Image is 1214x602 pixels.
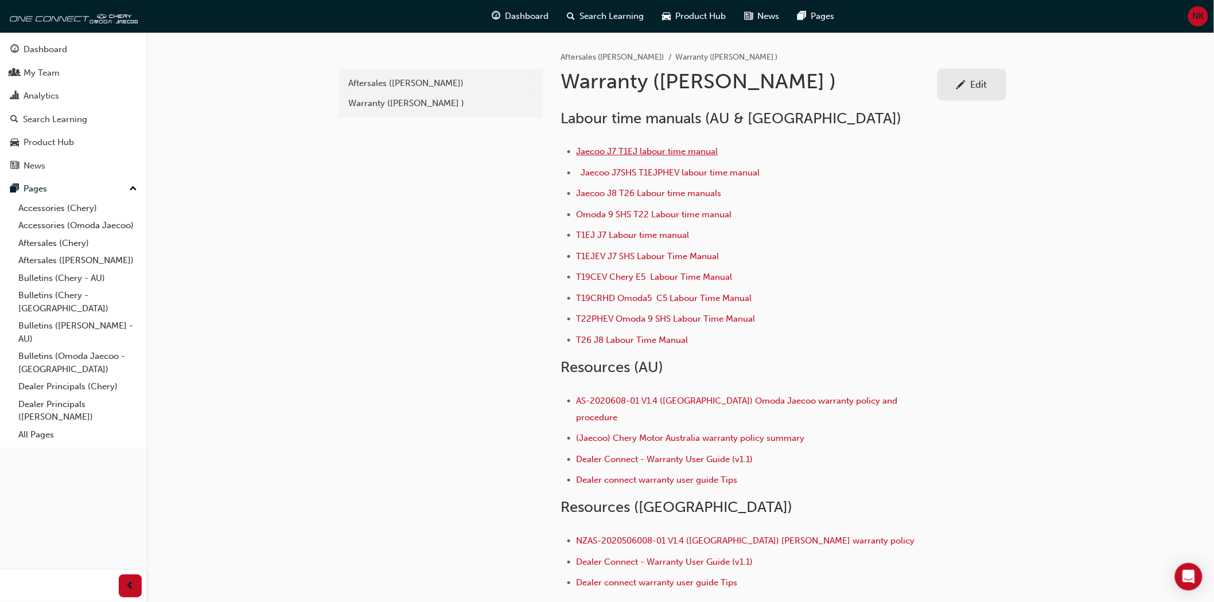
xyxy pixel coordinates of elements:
a: Omoda 9 SHS T22 Labour time manual [577,209,732,220]
a: Bulletins (Chery - [GEOGRAPHIC_DATA]) [14,287,142,317]
a: T19CEV Chery E5 Labour Time Manual [577,272,733,282]
a: search-iconSearch Learning [558,5,653,28]
span: Pages [811,10,834,23]
a: Accessories (Chery) [14,200,142,217]
a: Dashboard [5,39,142,60]
a: Analytics [5,85,142,107]
span: chart-icon [10,91,19,101]
a: Bulletins (Chery - AU) [14,269,142,287]
a: Dealer Principals (Chery) [14,378,142,396]
a: Jaecoo J7 T1EJ labour time manual [577,146,718,157]
span: people-icon [10,68,19,79]
span: NK [1193,10,1204,23]
div: Dashboard [24,43,67,56]
span: Search Learning [579,10,644,23]
span: search-icon [567,9,575,24]
button: Pages [5,178,142,200]
a: Product Hub [5,132,142,153]
img: oneconnect [6,5,138,28]
a: Search Learning [5,109,142,130]
span: pages-icon [10,184,19,194]
div: Analytics [24,89,59,103]
a: Aftersales ([PERSON_NAME]) [561,52,664,62]
a: Dealer Connect - Warranty User Guide (v1.1) [577,557,753,567]
a: Accessories (Omoda Jaecoo) [14,217,142,234]
span: Resources ([GEOGRAPHIC_DATA]) [561,498,793,516]
span: prev-icon [126,579,135,593]
a: T22PHEV Omoda 9 SHS Labour Time Manual [577,314,756,324]
a: Aftersales (Chery) [14,234,142,252]
a: Jaecoo J8 T26 Labour time manuals [577,188,722,198]
a: guage-iconDashboard [483,5,558,28]
span: guage-icon [492,9,500,24]
a: T19CRHD Omoda5 C5 Labour Time Manual [577,293,752,303]
a: All Pages [14,426,142,444]
div: Warranty ([PERSON_NAME] ) [349,97,532,110]
span: up-icon [129,182,137,197]
span: Resources (AU) [561,358,664,376]
a: Dealer Connect - Warranty User Guide (v1.1) [577,454,753,464]
div: Search Learning [23,113,87,126]
a: Aftersales ([PERSON_NAME]) [14,252,142,269]
a: AS-2020608-01 V1.4 ([GEOGRAPHIC_DATA]) Omoda Jaecoo warranty policy and procedure [577,396,900,423]
span: Dashboard [505,10,548,23]
span: car-icon [10,138,19,148]
span: pencil-icon [956,80,966,92]
a: Dealer Principals ([PERSON_NAME]) [14,396,142,426]
a: (Jaecoo) Chery Motor Australia warranty policy summary [577,433,805,443]
a: news-iconNews [735,5,788,28]
li: Warranty ([PERSON_NAME] ) [676,51,778,64]
div: My Team [24,67,60,80]
a: Jaecoo J7SHS T1EJPHEV labour time manual [581,167,760,178]
span: car-icon [662,9,671,24]
a: Dealer connect warranty user guide Tips [577,475,738,485]
a: pages-iconPages [788,5,843,28]
a: Warranty ([PERSON_NAME] ) [343,93,538,114]
span: News [757,10,779,23]
div: Pages [24,182,47,196]
button: NK [1188,6,1208,26]
a: Edit [937,69,1006,100]
span: Labour time manuals (AU & [GEOGRAPHIC_DATA]) [561,110,902,127]
div: Open Intercom Messenger [1175,563,1203,591]
a: Bulletins (Omoda Jaecoo - [GEOGRAPHIC_DATA]) [14,347,142,378]
a: News [5,155,142,177]
h1: Warranty ([PERSON_NAME] ) [561,69,937,94]
div: News [24,159,45,173]
button: DashboardMy TeamAnalyticsSearch LearningProduct HubNews [5,37,142,178]
a: T1EJEV J7 SHS Labour Time Manual [577,251,719,261]
a: Aftersales ([PERSON_NAME]) [343,73,538,93]
div: Aftersales ([PERSON_NAME]) [349,77,532,90]
a: Dealer connect warranty user guide Tips [577,577,738,588]
span: news-icon [10,161,19,171]
div: Product Hub [24,136,74,149]
span: Product Hub [675,10,726,23]
a: T1EJ J7 Labour time manual [577,230,690,240]
a: My Team [5,62,142,84]
a: T26 J8 Labour Time Manual [577,335,688,345]
span: guage-icon [10,45,19,55]
a: Bulletins ([PERSON_NAME] - AU) [14,317,142,347]
div: Edit [971,79,987,90]
a: NZAS-2020506008-01 V1.4 ([GEOGRAPHIC_DATA]) [PERSON_NAME] warranty policy [577,535,915,546]
a: car-iconProduct Hub [653,5,735,28]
